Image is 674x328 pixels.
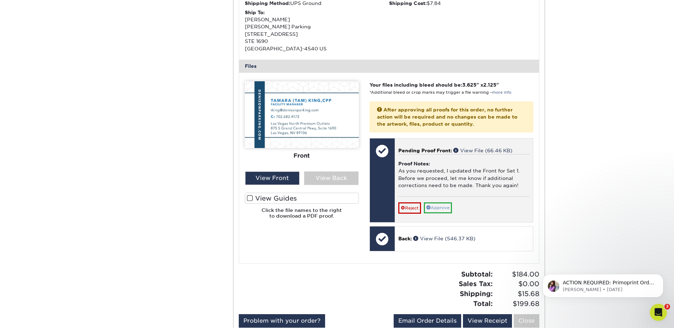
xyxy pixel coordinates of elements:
span: 3 [664,304,670,310]
div: Front [245,148,359,163]
iframe: Intercom live chat [650,304,667,321]
label: View Guides [245,193,359,204]
div: Files [239,60,539,72]
div: As you requested, I updated the Front for Set 1. Before we proceed, let me know if additional cor... [398,154,529,196]
span: 2.125 [483,82,496,88]
span: Back: [398,236,412,241]
a: View File (546.37 KB) [413,236,475,241]
span: $15.68 [495,289,539,299]
strong: After approving all proofs for this order, no further action will be required and no changes can ... [377,107,517,127]
div: View Front [245,171,300,185]
strong: Shipping Cost: [389,0,427,6]
span: ACTION REQUIRED: Primoprint Order 25723-32589-31617 Thank you for placing your print order with P... [31,21,122,153]
span: 3.625 [462,82,476,88]
span: $184.00 [495,269,539,279]
a: Close [514,314,539,328]
div: [PERSON_NAME] [PERSON_NAME] Parking [STREET_ADDRESS] STE 1690 [GEOGRAPHIC_DATA]-4540 US [245,9,389,52]
strong: Shipping: [460,290,493,297]
strong: Subtotal: [461,270,493,278]
div: View Back [304,171,358,185]
strong: Your files including bleed should be: " x " [370,82,499,88]
strong: Total: [473,300,493,307]
h6: Click the file names to the right to download a PDF proof. [245,207,359,225]
span: Pending Proof Front: [398,148,452,153]
strong: Ship To: [245,10,265,15]
p: Message from Erica, sent 9w ago [31,27,123,34]
a: Problem with your order? [239,314,325,328]
a: Approve [424,202,452,213]
strong: Sales Tax: [459,280,493,288]
a: Reject [398,202,421,214]
a: Email Order Details [394,314,461,328]
small: *Additional bleed or crop marks may trigger a file warning – [370,90,511,95]
a: more info [492,90,511,95]
a: View File (66.46 KB) [453,148,512,153]
span: $0.00 [495,279,539,289]
span: $199.68 [495,299,539,309]
strong: Shipping Method: [245,0,290,6]
iframe: Intercom notifications message [532,259,674,309]
strong: Proof Notes: [398,161,430,166]
a: View Receipt [463,314,512,328]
